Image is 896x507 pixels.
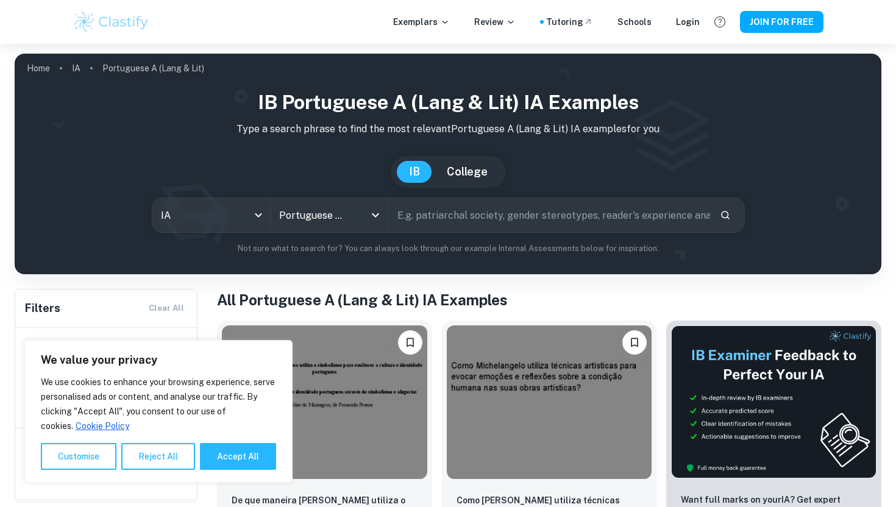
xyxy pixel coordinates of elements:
[435,161,500,183] button: College
[200,443,276,470] button: Accept All
[24,340,293,483] div: We value your privacy
[24,88,872,117] h1: IB Portuguese A (Lang & Lit) IA examples
[222,325,427,479] img: Portuguese A (Lang & Lit) IA example thumbnail: De que maneira Fernando pessoa utiliza o
[102,62,204,75] p: Portuguese A (Lang & Lit)
[367,207,384,224] button: Open
[121,443,195,470] button: Reject All
[709,12,730,32] button: Help and Feedback
[25,300,60,317] h6: Filters
[617,15,652,29] a: Schools
[546,15,593,29] a: Tutoring
[27,60,50,77] a: Home
[41,443,116,470] button: Customise
[474,15,516,29] p: Review
[152,198,270,232] div: IA
[671,325,876,478] img: Thumbnail
[447,325,652,479] img: Portuguese A (Lang & Lit) IA example thumbnail: Como Michelangelo utiliza técnicas artís
[622,330,647,355] button: Please log in to bookmark exemplars
[389,198,710,232] input: E.g. patriarchal society, gender stereotypes, reader's experience analysis...
[72,60,80,77] a: IA
[75,420,130,431] a: Cookie Policy
[398,330,422,355] button: Please log in to bookmark exemplars
[24,122,872,136] p: Type a search phrase to find the most relevant Portuguese A (Lang & Lit) IA examples for you
[41,375,276,433] p: We use cookies to enhance your browsing experience, serve personalised ads or content, and analys...
[15,54,881,274] img: profile cover
[676,15,700,29] a: Login
[397,161,432,183] button: IB
[41,353,276,367] p: We value your privacy
[715,205,736,225] button: Search
[740,11,823,33] button: JOIN FOR FREE
[217,289,881,311] h1: All Portuguese A (Lang & Lit) IA Examples
[24,243,872,255] p: Not sure what to search for? You can always look through our example Internal Assessments below f...
[73,10,150,34] img: Clastify logo
[393,15,450,29] p: Exemplars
